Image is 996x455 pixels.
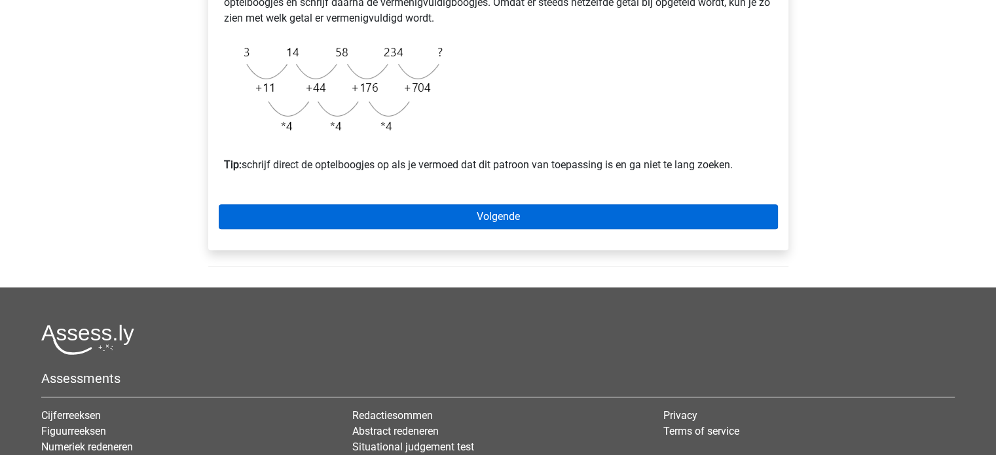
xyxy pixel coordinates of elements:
[41,371,955,386] h5: Assessments
[224,141,773,173] p: schrijf direct de optelboogjes op als je vermoed dat dit patroon van toepassing is en ga niet te ...
[663,425,739,437] a: Terms of service
[41,409,101,422] a: Cijferreeksen
[224,158,242,171] b: Tip:
[219,204,778,229] a: Volgende
[41,324,134,355] img: Assessly logo
[41,425,106,437] a: Figuurreeksen
[41,441,133,453] a: Numeriek redeneren
[352,425,439,437] a: Abstract redeneren
[352,409,433,422] a: Redactiesommen
[352,441,474,453] a: Situational judgement test
[224,37,449,141] img: Exponential_Example_2_3.png
[663,409,697,422] a: Privacy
